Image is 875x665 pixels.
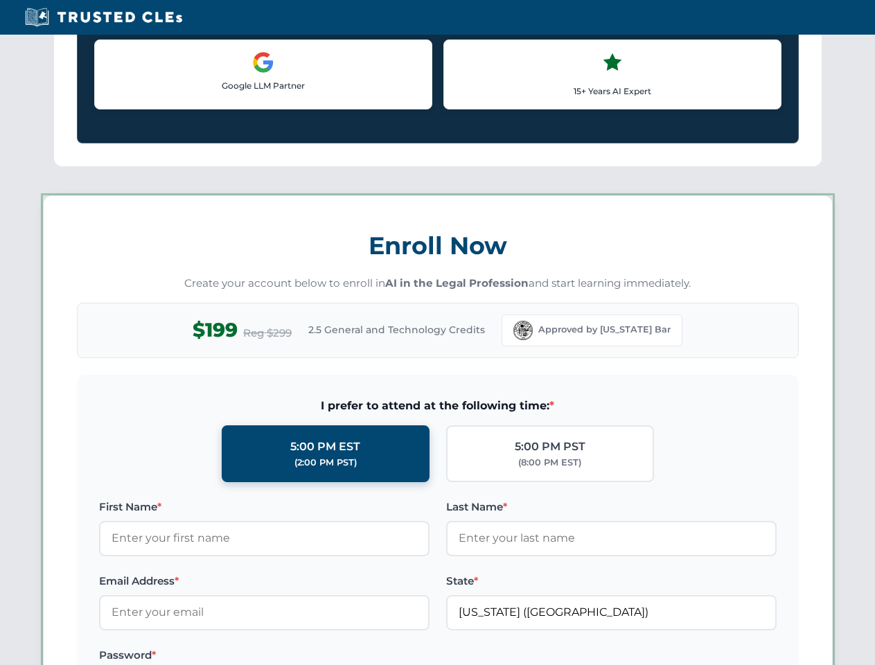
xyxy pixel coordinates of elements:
span: $199 [193,314,238,346]
div: (2:00 PM PST) [294,456,357,470]
label: Last Name [446,499,777,515]
input: Enter your last name [446,521,777,556]
p: 15+ Years AI Expert [455,85,770,98]
strong: AI in the Legal Profession [385,276,529,290]
p: Google LLM Partner [106,79,421,92]
label: Email Address [99,573,430,589]
span: I prefer to attend at the following time: [99,397,777,415]
p: Create your account below to enroll in and start learning immediately. [77,276,799,292]
input: Enter your email [99,595,430,630]
img: Trusted CLEs [21,7,186,28]
div: (8:00 PM EST) [518,456,581,470]
div: 5:00 PM EST [290,438,360,456]
input: Enter your first name [99,521,430,556]
span: Reg $299 [243,325,292,342]
input: Florida (FL) [446,595,777,630]
span: 2.5 General and Technology Credits [308,322,485,337]
span: Approved by [US_STATE] Bar [538,323,671,337]
label: Password [99,647,430,664]
label: First Name [99,499,430,515]
h3: Enroll Now [77,224,799,267]
label: State [446,573,777,589]
img: Google [252,51,274,73]
div: 5:00 PM PST [515,438,585,456]
img: Florida Bar [513,321,533,340]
